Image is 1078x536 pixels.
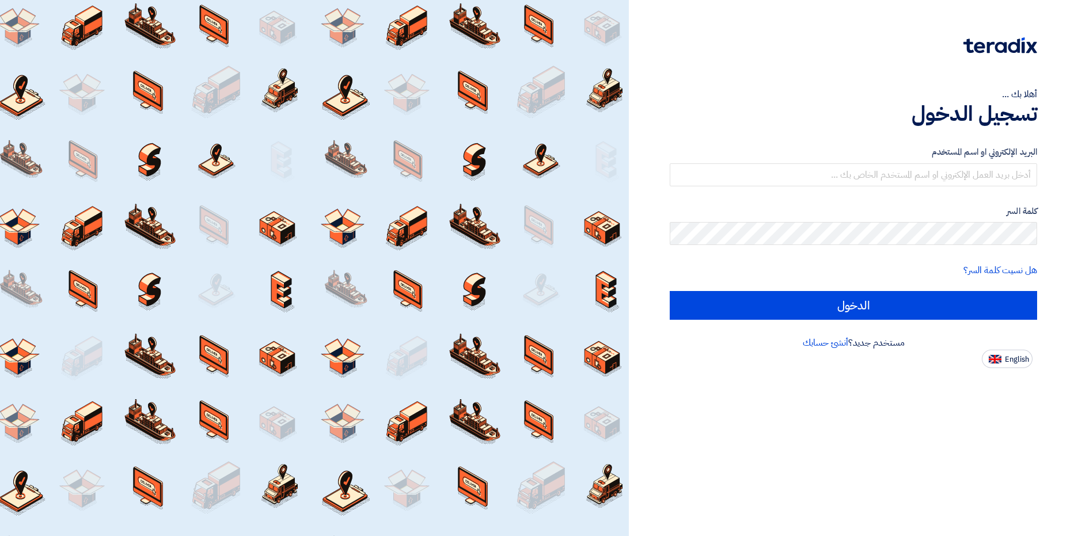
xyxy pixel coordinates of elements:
img: en-US.png [989,355,1001,363]
img: Teradix logo [963,37,1037,53]
h1: تسجيل الدخول [670,101,1037,127]
input: الدخول [670,291,1037,320]
label: البريد الإلكتروني او اسم المستخدم [670,146,1037,159]
div: مستخدم جديد؟ [670,336,1037,350]
a: أنشئ حسابك [803,336,848,350]
div: أهلا بك ... [670,87,1037,101]
button: English [982,350,1033,368]
input: أدخل بريد العمل الإلكتروني او اسم المستخدم الخاص بك ... [670,163,1037,186]
a: هل نسيت كلمة السر؟ [963,263,1037,277]
label: كلمة السر [670,205,1037,218]
span: English [1005,355,1029,363]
